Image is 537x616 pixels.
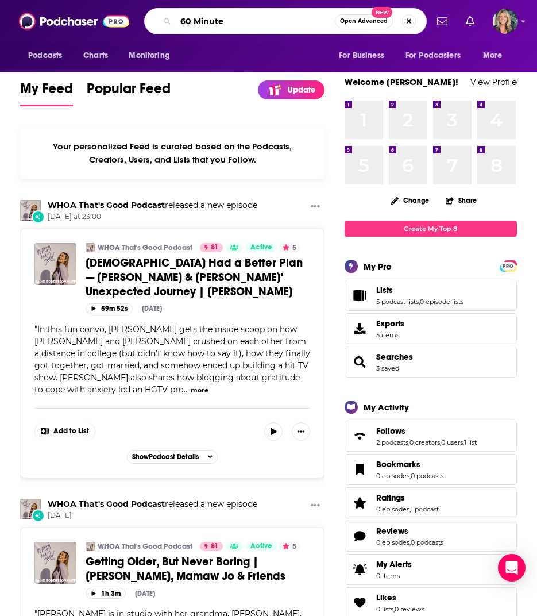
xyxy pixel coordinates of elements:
a: 0 episode lists [420,298,463,306]
a: Update [258,80,324,99]
button: Show More Button [292,422,310,441]
a: 5 podcast lists [376,298,419,306]
button: Show More Button [306,499,324,513]
span: Reviews [376,526,408,536]
a: Getting Older, But Never Boring | [PERSON_NAME], Mamaw Jo & Friends [86,555,310,583]
span: Bookmarks [345,454,517,485]
span: " [34,324,310,395]
a: Create My Top 8 [345,221,517,236]
span: , [409,538,411,546]
span: [DEMOGRAPHIC_DATA] Had a Better Plan — [PERSON_NAME] & [PERSON_NAME]’ Unexpected Journey | [PERSO... [86,256,303,299]
button: Show profile menu [493,9,518,34]
span: , [409,472,411,480]
span: My Feed [20,80,73,104]
span: 81 [211,541,218,552]
a: Show notifications dropdown [432,11,452,31]
a: 0 podcasts [411,538,443,546]
a: 0 episodes [376,505,409,513]
button: open menu [121,45,184,67]
a: Follows [376,426,477,436]
span: More [483,48,503,64]
span: Charts [83,48,108,64]
p: Update [288,85,315,95]
span: For Business [339,48,384,64]
a: 1 list [464,438,477,446]
a: Likes [376,592,424,603]
button: Show More Button [306,200,324,214]
div: New Episode [32,210,44,223]
a: Charts [76,45,115,67]
a: 0 podcasts [411,472,443,480]
a: Welcome [PERSON_NAME]! [345,76,458,87]
button: 5 [279,243,300,252]
span: New [372,7,392,18]
span: , [393,605,395,613]
a: Lists [376,285,463,295]
span: , [419,298,420,306]
img: WHOA That's Good Podcast [20,200,41,221]
a: Getting Older, But Never Boring | Korie Robertson, Mamaw Jo & Friends [34,542,76,584]
button: Open AdvancedNew [335,14,393,28]
a: 0 episodes [376,472,409,480]
span: Reviews [345,521,517,552]
button: open menu [331,45,399,67]
button: 59m 52s [86,303,133,314]
span: Logged in as lisa.beech [493,9,518,34]
a: Active [246,243,277,252]
a: Exports [345,313,517,344]
a: Reviews [376,526,443,536]
a: Ratings [376,492,439,503]
img: WHOA That's Good Podcast [20,499,41,519]
span: PRO [501,262,515,271]
div: New Episode [32,509,44,522]
a: WHOA That's Good Podcast [86,542,95,551]
a: View Profile [470,76,517,87]
span: [DATE] [48,511,257,521]
a: Searches [376,352,413,362]
a: 3 saved [376,364,399,372]
input: Search podcasts, credits, & more... [176,12,335,30]
a: Bookmarks [349,461,372,478]
button: 5 [279,542,300,551]
div: Your personalized Feed is curated based on the Podcasts, Creators, Users, and Lists that you Follow. [20,127,324,179]
img: WHOA That's Good Podcast [86,243,95,252]
a: [DEMOGRAPHIC_DATA] Had a Better Plan — [PERSON_NAME] & [PERSON_NAME]’ Unexpected Journey | [PERSO... [86,256,310,299]
button: open menu [20,45,77,67]
span: My Alerts [349,561,372,577]
a: Likes [349,595,372,611]
a: 0 reviews [395,605,424,613]
span: Show Podcast Details [132,453,199,461]
span: Bookmarks [376,459,420,469]
a: Reviews [349,528,372,544]
h3: released a new episode [48,200,257,211]
a: Popular Feed [87,80,171,106]
span: Open Advanced [340,18,388,24]
img: Podchaser - Follow, Share and Rate Podcasts [19,10,129,32]
span: Monitoring [129,48,169,64]
span: Follows [376,426,405,436]
a: Follows [349,428,372,444]
span: , [440,438,441,446]
button: Share [445,189,477,211]
span: My Alerts [376,559,412,569]
span: 0 items [376,572,412,580]
div: [DATE] [135,590,155,598]
a: My Feed [20,80,73,106]
button: Show More Button [35,422,95,441]
span: [DATE] at 23:00 [48,212,257,222]
span: 81 [211,242,218,253]
span: Getting Older, But Never Boring | [PERSON_NAME], Mamaw Jo & Friends [86,555,285,583]
span: In this fun convo, [PERSON_NAME] gets the inside scoop on how [PERSON_NAME] and [PERSON_NAME] cru... [34,324,310,395]
span: Follows [345,421,517,452]
span: , [408,438,409,446]
button: ShowPodcast Details [127,450,218,464]
span: Lists [345,280,517,311]
span: Searches [345,346,517,378]
div: My Activity [364,402,409,413]
span: Add to List [53,427,89,436]
h3: released a new episode [48,499,257,510]
div: [DATE] [142,305,162,313]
